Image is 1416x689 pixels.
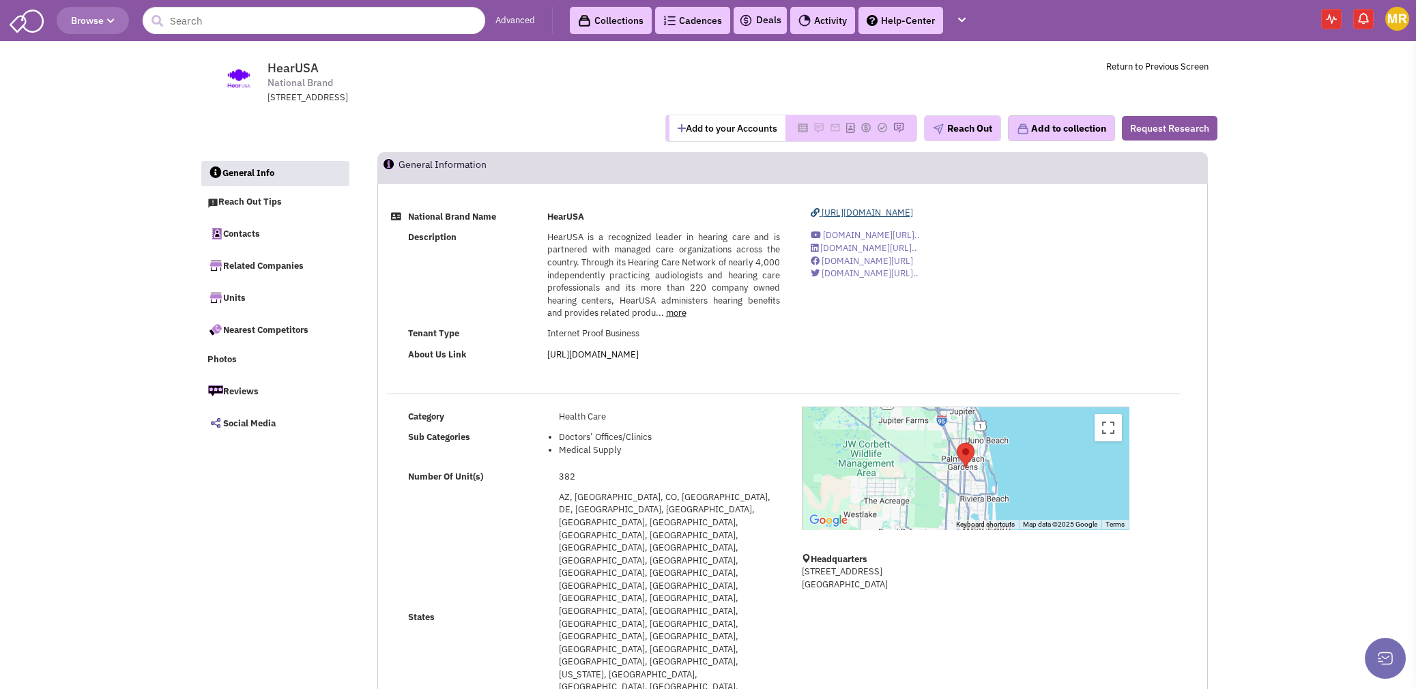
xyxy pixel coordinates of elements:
a: Related Companies [201,251,349,280]
a: Terms (opens in new tab) [1106,521,1125,528]
a: Units [201,283,349,312]
div: [STREET_ADDRESS] [268,91,624,104]
div: HearUSA [951,437,980,473]
img: Activity.png [798,14,811,27]
a: [DOMAIN_NAME][URL].. [811,267,919,279]
img: help.png [867,15,878,26]
span: HearUSA [268,60,319,76]
img: Please add to your accounts [861,122,871,133]
a: [DOMAIN_NAME][URL].. [811,242,917,254]
img: plane.png [933,123,944,134]
button: Request Research [1122,116,1217,141]
a: Reach Out Tips [201,190,349,216]
img: Google [806,512,851,529]
img: Cadences_logo.png [663,16,676,25]
img: Please add to your accounts [830,122,841,133]
button: Reach Out [924,115,1001,141]
button: Toggle fullscreen view [1095,414,1122,441]
img: Madison Roach [1385,7,1409,31]
b: Category [408,411,444,422]
a: Activity [790,7,855,34]
a: [DOMAIN_NAME][URL] [811,255,913,267]
b: Description [408,231,457,243]
a: Reviews [201,377,349,405]
li: Doctors’ Offices/Clinics [559,431,780,444]
span: [DOMAIN_NAME][URL] [822,255,913,267]
a: Contacts [201,219,349,248]
b: Tenant Type [408,327,459,339]
a: Social Media [201,409,349,437]
b: Headquarters [811,553,867,565]
a: [URL][DOMAIN_NAME] [811,207,913,218]
span: HearUSA is a recognized leader in hearing care and is partnered with managed care organizations a... [547,231,780,319]
span: [DOMAIN_NAME][URL].. [820,242,917,254]
b: Number Of Unit(s) [408,471,483,482]
img: Please add to your accounts [893,122,904,133]
img: icon-collection-lavender-black.svg [578,14,591,27]
b: About Us Link [408,349,467,360]
a: [DOMAIN_NAME][URL].. [811,229,920,241]
span: Map data ©2025 Google [1023,521,1097,528]
img: icon-deals.svg [739,12,753,29]
span: Browse [71,14,115,27]
b: Sub Categories [408,431,470,443]
a: Return to Previous Screen [1106,61,1209,72]
button: Add to collection [1008,115,1115,141]
a: Help-Center [858,7,943,34]
b: States [408,611,435,623]
a: Advanced [495,14,535,27]
button: Browse [57,7,129,34]
a: Collections [570,7,652,34]
a: Deals [739,12,781,29]
a: Open this area in Google Maps (opens a new window) [806,512,851,529]
td: 382 [555,467,784,487]
span: [URL][DOMAIN_NAME] [822,207,913,218]
img: icon-collection-lavender.png [1017,123,1029,135]
input: Search [143,7,485,34]
td: Health Care [555,407,784,427]
b: HearUSA [547,211,584,222]
a: [URL][DOMAIN_NAME] [547,349,639,360]
a: more [666,307,687,319]
a: Nearest Competitors [201,315,349,344]
b: National Brand Name [408,211,496,222]
td: Internet Proof Business [543,324,784,344]
h2: General Information [399,153,487,183]
button: Keyboard shortcuts [956,520,1015,529]
span: [DOMAIN_NAME][URL].. [822,267,919,279]
img: www.hearusa.com [208,61,270,96]
a: General Info [201,161,350,187]
img: Please add to your accounts [877,122,888,133]
span: [DOMAIN_NAME][URL].. [823,229,920,241]
button: Add to your Accounts [669,115,785,141]
a: Photos [201,347,349,373]
li: Medical Supply [559,444,780,457]
p: [STREET_ADDRESS] [GEOGRAPHIC_DATA] [802,566,1129,591]
img: Please add to your accounts [813,122,824,133]
img: SmartAdmin [10,7,44,33]
span: National Brand [268,76,333,90]
a: Cadences [655,7,730,34]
